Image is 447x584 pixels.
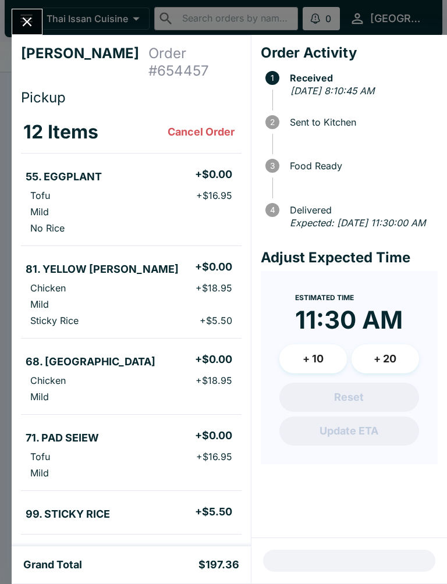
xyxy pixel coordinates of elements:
[270,117,275,127] text: 2
[196,451,232,462] p: + $16.95
[26,431,99,445] h5: 71. PAD SEIEW
[30,222,65,234] p: No Rice
[261,44,438,62] h4: Order Activity
[196,282,232,294] p: + $18.95
[195,352,232,366] h5: + $0.00
[30,298,49,310] p: Mild
[284,117,438,127] span: Sent to Kitchen
[21,89,66,106] span: Pickup
[26,262,179,276] h5: 81. YELLOW [PERSON_NAME]
[23,558,82,572] h5: Grand Total
[26,170,102,184] h5: 55. EGGPLANT
[30,206,49,218] p: Mild
[295,305,403,335] time: 11:30 AM
[30,467,49,479] p: Mild
[284,161,438,171] span: Food Ready
[261,249,438,266] h4: Adjust Expected Time
[21,45,148,80] h4: [PERSON_NAME]
[290,217,425,229] em: Expected: [DATE] 11:30:00 AM
[26,507,110,521] h5: 99. STICKY RICE
[195,505,232,519] h5: + $5.50
[196,375,232,386] p: + $18.95
[30,391,49,403] p: Mild
[30,190,50,201] p: Tofu
[30,315,79,326] p: Sticky Rice
[195,429,232,443] h5: + $0.00
[196,190,232,201] p: + $16.95
[284,205,438,215] span: Delivered
[195,260,232,274] h5: + $0.00
[279,344,347,373] button: + 10
[148,45,242,80] h4: Order # 654457
[200,315,232,326] p: + $5.50
[290,85,374,97] em: [DATE] 8:10:45 AM
[198,558,239,572] h5: $197.36
[26,355,155,369] h5: 68. [GEOGRAPHIC_DATA]
[12,9,42,34] button: Close
[295,293,354,302] span: Estimated Time
[270,161,275,170] text: 3
[30,282,66,294] p: Chicken
[30,451,50,462] p: Tofu
[23,120,98,144] h3: 12 Items
[352,344,419,373] button: + 20
[195,168,232,181] h5: + $0.00
[271,73,274,83] text: 1
[163,120,239,144] button: Cancel Order
[30,375,66,386] p: Chicken
[269,205,275,215] text: 4
[284,73,438,83] span: Received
